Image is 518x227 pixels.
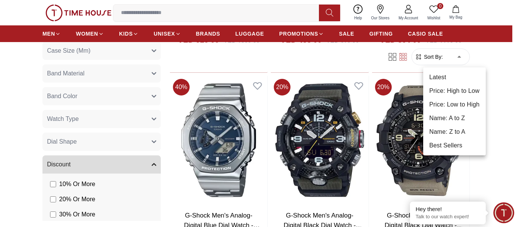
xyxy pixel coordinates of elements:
[423,70,486,84] li: Latest
[416,205,480,213] div: Hey there!
[416,214,480,220] p: Talk to our watch expert!
[423,111,486,125] li: Name: A to Z
[423,84,486,98] li: Price: High to Low
[493,202,514,223] div: Chat Widget
[423,139,486,152] li: Best Sellers
[423,98,486,111] li: Price: Low to High
[423,125,486,139] li: Name: Z to A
